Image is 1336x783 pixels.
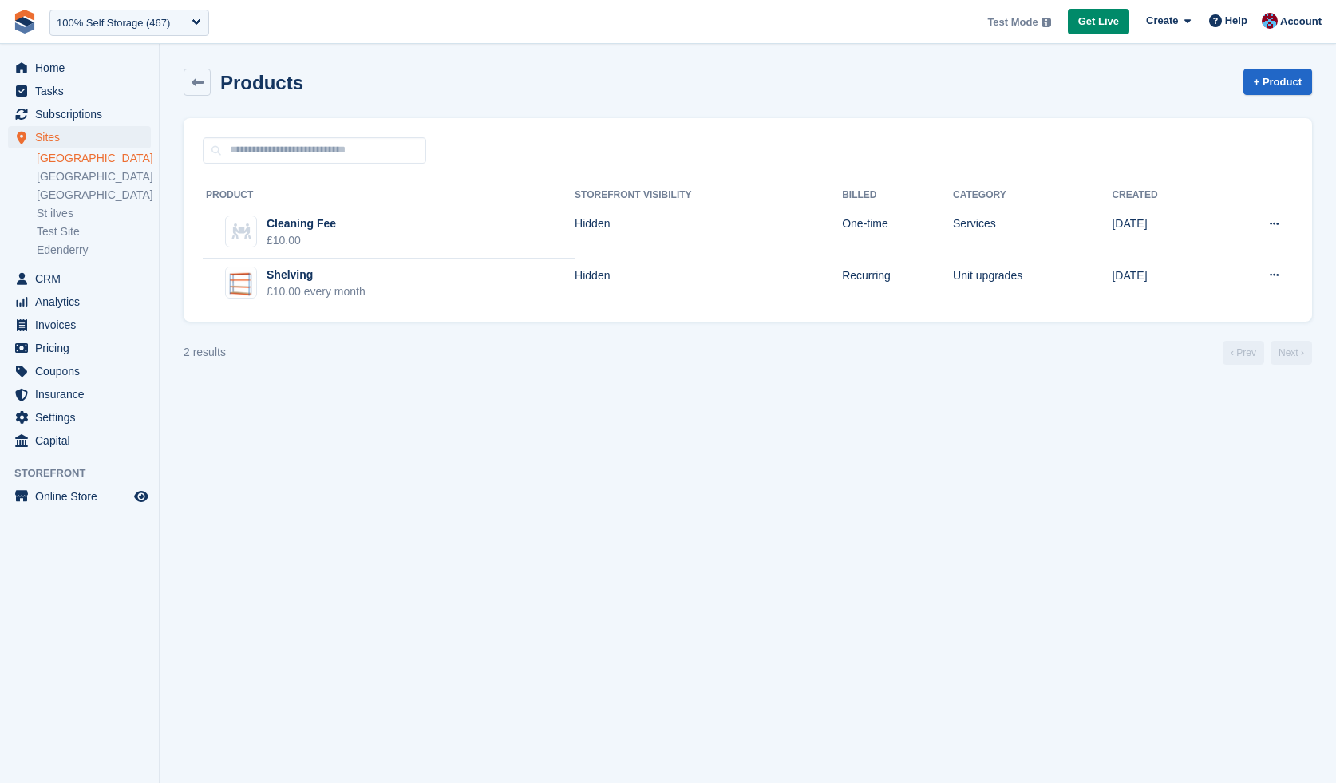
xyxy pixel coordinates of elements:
[953,208,1112,259] td: Services
[8,360,151,382] a: menu
[267,232,336,249] div: £10.00
[132,487,151,506] a: Preview store
[8,485,151,508] a: menu
[842,259,953,309] td: Recurring
[37,206,151,221] a: St iIves
[57,15,170,31] div: 100% Self Storage (467)
[1262,13,1278,29] img: David Hughes
[8,291,151,313] a: menu
[231,223,251,239] img: blank-services-icon-d6a79a6d41aa4a589a6e4465159ce00f16714e734a84ed1d98cfa27c8d74f09f.svg
[1146,13,1178,29] span: Create
[35,267,131,290] span: CRM
[1112,183,1216,208] th: Created
[1280,14,1322,30] span: Account
[953,183,1112,208] th: Category
[8,406,151,429] a: menu
[35,291,131,313] span: Analytics
[35,126,131,148] span: Sites
[13,10,37,34] img: stora-icon-8386f47178a22dfd0bd8f6a31ec36ba5ce8667c1dd55bd0f319d3a0aa187defe.svg
[575,208,842,259] td: Hidden
[35,314,131,336] span: Invoices
[35,57,131,79] span: Home
[1068,9,1129,35] a: Get Live
[267,267,366,283] div: Shelving
[35,485,131,508] span: Online Store
[1271,341,1312,365] a: Next
[8,383,151,405] a: menu
[987,14,1038,30] span: Test Mode
[1219,341,1315,365] nav: Page
[35,429,131,452] span: Capital
[35,360,131,382] span: Coupons
[37,224,151,239] a: Test Site
[37,188,151,203] a: [GEOGRAPHIC_DATA]
[267,283,366,300] div: £10.00 every month
[37,151,151,166] a: [GEOGRAPHIC_DATA]
[1042,18,1051,27] img: icon-info-grey-7440780725fd019a000dd9b08b2336e03edf1995a4989e88bcd33f0948082b44.svg
[267,216,336,232] div: Cleaning Fee
[35,383,131,405] span: Insurance
[203,183,575,208] th: Product
[35,337,131,359] span: Pricing
[37,169,151,184] a: [GEOGRAPHIC_DATA]
[8,337,151,359] a: menu
[8,267,151,290] a: menu
[37,243,151,258] a: Edenderry
[8,429,151,452] a: menu
[1112,259,1216,309] td: [DATE]
[35,406,131,429] span: Settings
[953,259,1112,309] td: Unit upgrades
[575,259,842,309] td: Hidden
[8,80,151,102] a: menu
[35,103,131,125] span: Subscriptions
[1112,208,1216,259] td: [DATE]
[8,314,151,336] a: menu
[1243,69,1312,95] a: + Product
[226,267,256,298] img: shelving.png
[8,103,151,125] a: menu
[35,80,131,102] span: Tasks
[184,344,226,361] div: 2 results
[1223,341,1264,365] a: Previous
[8,126,151,148] a: menu
[8,57,151,79] a: menu
[220,72,303,93] h2: Products
[1078,14,1119,30] span: Get Live
[14,465,159,481] span: Storefront
[842,183,953,208] th: Billed
[1225,13,1247,29] span: Help
[842,208,953,259] td: One-time
[575,183,842,208] th: Storefront visibility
